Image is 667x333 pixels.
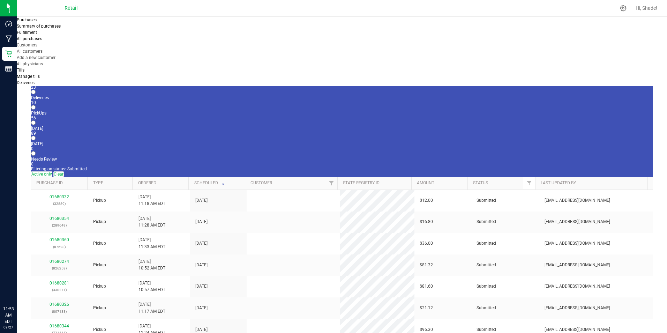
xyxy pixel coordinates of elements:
a: Type [93,180,130,186]
span: [DATE] 10:52 AM EDT [138,258,165,272]
span: Submitted [477,197,496,204]
span: Pickup [93,305,106,311]
a: Deliveries [17,80,35,85]
a: 01680281 [50,281,69,286]
a: 01680274 [50,259,69,264]
button: Active only [31,171,52,177]
p: (289649) [36,222,82,229]
a: Customers All customers Add a new customer All physicians [17,43,163,67]
div: Manage settings [619,5,628,12]
span: [DATE] [195,262,208,268]
span: [EMAIL_ADDRESS][DOMAIN_NAME] [545,197,610,204]
p: (826258) [36,265,82,272]
a: State Registry ID [343,180,409,186]
div: [DATE] [31,141,653,146]
span: Pickup [93,262,106,268]
span: [EMAIL_ADDRESS][DOMAIN_NAME] [545,262,610,268]
span: Retail [65,5,78,11]
div: 23 [31,85,653,90]
span: Summary of purchases [17,24,61,29]
p: (330271) [36,287,82,293]
span: Pickup [93,219,106,225]
span: $16.80 [420,219,433,225]
inline-svg: Manufacturing [5,35,12,42]
div: 89 [31,131,653,136]
span: [DATE] [195,197,208,204]
iframe: Resource center unread badge [21,276,29,284]
p: (87628) [36,244,82,250]
a: 01680354 [50,216,69,221]
span: $81.32 [420,262,433,268]
span: [DATE] [195,326,208,333]
button: Clear [53,171,64,177]
p: (32889) [36,200,82,207]
p: 11:53 AM EDT [3,306,14,325]
p: 09/27 [3,325,14,330]
span: Manage tills [17,74,40,79]
span: [DATE] 11:33 AM EDT [138,237,165,250]
inline-svg: Retail [5,50,12,57]
span: Pickup [93,326,106,333]
span: [EMAIL_ADDRESS][DOMAIN_NAME] [545,219,610,225]
span: Submitted [477,262,496,268]
div: [DATE] [31,126,653,131]
p: (807133) [36,308,82,315]
span: Customers [17,43,37,47]
a: Ordered [138,180,186,186]
span: [DATE] 11:17 AM EDT [138,301,165,314]
span: $36.00 [420,240,433,247]
inline-svg: Dashboard [5,20,12,27]
span: Submitted [477,305,496,311]
span: Filtering on status: [31,166,66,171]
div: 0 [31,162,653,166]
span: [DATE] 11:18 AM EDT [138,194,165,207]
span: Submitted [477,240,496,247]
span: [EMAIL_ADDRESS][DOMAIN_NAME] [545,283,610,290]
span: [DATE] [195,240,208,247]
a: Last Updated By [541,180,645,186]
inline-svg: Reports [5,65,12,72]
span: Fulfillment [17,30,37,35]
iframe: Resource center [7,277,28,298]
a: Purchase ID [36,180,85,186]
span: Pickup [93,283,106,290]
div: Deliveries [31,95,653,100]
span: Submitted [477,219,496,225]
a: 01680344 [50,324,69,328]
span: Pickup [93,240,106,247]
div: Needs Review [31,157,653,162]
span: $81.60 [420,283,433,290]
span: All purchases [17,36,42,41]
span: [DATE] [195,219,208,225]
a: 01680332 [50,194,69,199]
span: Submitted [477,326,496,333]
span: Submitted [477,283,496,290]
div: 56 [31,116,653,120]
span: Pickup [93,197,106,204]
div: PickUps [31,111,653,116]
a: 01680326 [50,302,69,307]
a: 01680360 [50,237,69,242]
span: Submitted [67,166,87,171]
a: Filter [326,177,337,189]
span: Tills [17,68,24,73]
span: [EMAIL_ADDRESS][DOMAIN_NAME] [545,240,610,247]
div: 10 [31,100,653,105]
span: [EMAIL_ADDRESS][DOMAIN_NAME] [545,305,610,311]
span: Hi, Shade! [636,5,657,11]
span: [DATE] [195,305,208,311]
span: All customers [17,49,43,54]
a: Amount [417,180,465,186]
span: $96.30 [420,326,433,333]
div: 0 [31,146,653,151]
a: Tills Manage tills [17,68,163,80]
span: [DATE] 11:28 AM EDT [138,215,165,229]
span: $12.00 [420,197,433,204]
span: All physicians [17,61,43,66]
span: [DATE] [195,283,208,290]
a: Customer [250,180,326,186]
a: Filter [523,177,535,189]
span: $21.12 [420,305,433,311]
span: Purchases [17,17,37,22]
